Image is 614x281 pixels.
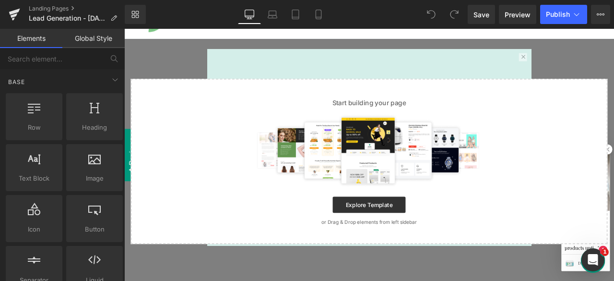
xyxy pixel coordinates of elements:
[601,248,609,256] span: 1
[546,11,570,18] span: Publish
[238,5,261,24] a: Desktop
[69,173,120,183] span: Image
[69,224,120,234] span: Button
[9,224,59,234] span: Icon
[591,5,610,24] button: More
[9,122,59,133] span: Row
[261,5,284,24] a: Laptop
[29,14,106,22] span: Lead Generation - [DATE] 15:07:51
[62,29,125,48] a: Global Style
[69,122,120,133] span: Heading
[445,5,464,24] button: Redo
[422,5,441,24] button: Undo
[7,77,26,86] span: Base
[473,10,489,20] span: Save
[284,5,307,24] a: Tablet
[29,5,125,12] a: Landing Pages
[581,248,604,271] iframe: Intercom live chat
[23,82,557,93] p: Start building your page
[499,5,536,24] a: Preview
[247,199,333,218] a: Explore Template
[23,226,557,232] p: or Drag & Drop elements from left sidebar
[505,10,531,20] span: Preview
[9,173,59,183] span: Text Block
[125,5,146,24] a: New Library
[540,5,587,24] button: Publish
[538,275,567,281] div: Diaper Cream
[468,29,477,38] span: ×
[307,5,330,24] a: Mobile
